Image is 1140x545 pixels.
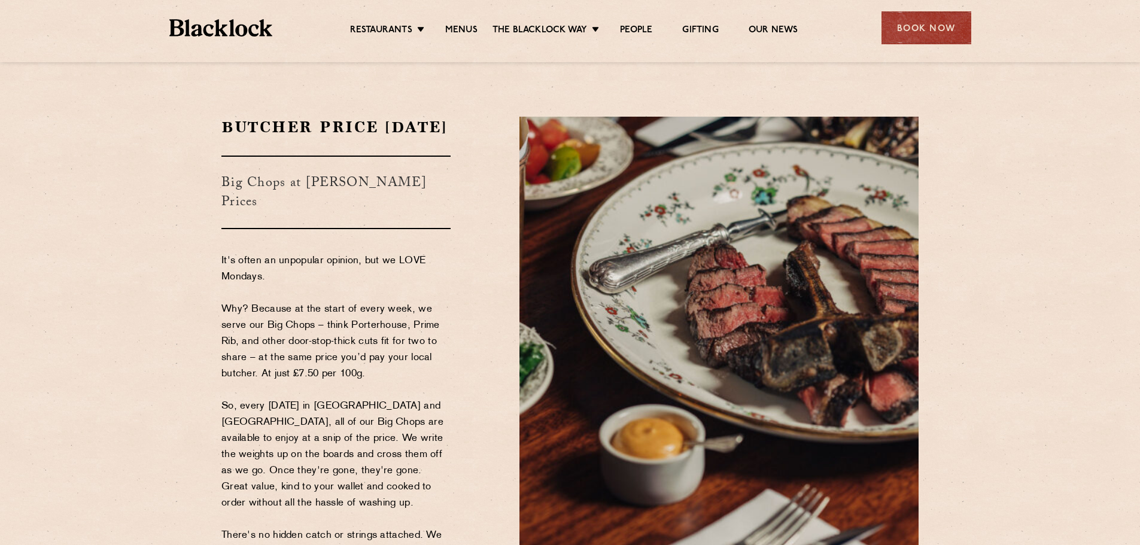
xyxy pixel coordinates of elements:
[445,25,478,38] a: Menus
[493,25,587,38] a: The Blacklock Way
[620,25,652,38] a: People
[749,25,798,38] a: Our News
[169,19,273,36] img: BL_Textured_Logo-footer-cropped.svg
[881,11,971,44] div: Book Now
[221,117,451,138] h2: Butcher Price [DATE]
[221,156,451,229] h3: Big Chops at [PERSON_NAME] Prices
[682,25,718,38] a: Gifting
[350,25,412,38] a: Restaurants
